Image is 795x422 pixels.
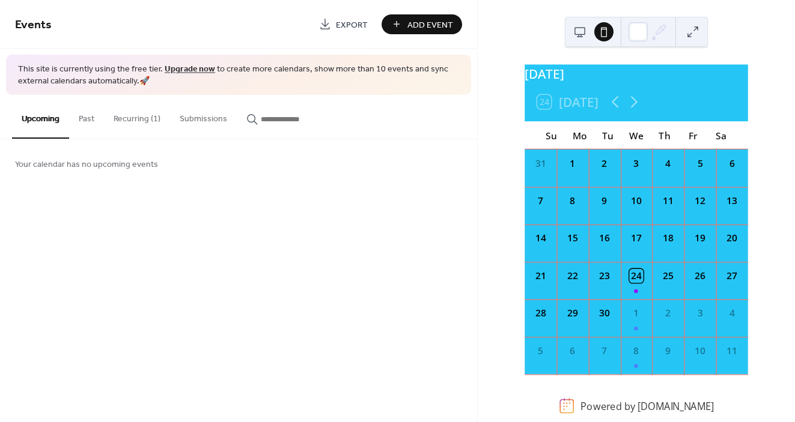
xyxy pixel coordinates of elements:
div: 6 [565,344,579,358]
div: 8 [629,344,643,358]
div: 11 [725,344,739,358]
span: Export [336,19,368,31]
div: 11 [661,194,675,208]
div: 12 [693,194,707,208]
span: Add Event [407,19,453,31]
div: 31 [534,157,547,170]
span: Your calendar has no upcoming events [15,158,158,171]
div: 7 [534,194,547,208]
button: Past [69,95,104,137]
div: 13 [725,194,739,208]
div: 5 [534,344,547,358]
button: Submissions [170,95,237,137]
div: 25 [661,269,675,283]
div: 4 [661,157,675,170]
a: [DOMAIN_NAME] [638,399,714,412]
span: This site is currently using the free tier. to create more calendars, show more than 10 events an... [18,64,459,87]
div: 9 [661,344,675,358]
button: Upcoming [12,95,69,139]
div: 1 [629,306,643,320]
div: Sa [707,121,736,149]
div: 16 [597,232,611,246]
div: 21 [534,269,547,283]
div: Tu [594,121,622,149]
div: We [622,121,650,149]
a: Upgrade now [165,61,215,77]
div: 15 [565,232,579,246]
div: 2 [661,306,675,320]
div: 18 [661,232,675,246]
div: 5 [693,157,707,170]
a: Export [310,14,377,34]
div: 14 [534,232,547,246]
div: Powered by [580,399,714,412]
button: Add Event [382,14,462,34]
div: 26 [693,269,707,283]
div: 3 [629,157,643,170]
div: 3 [693,306,707,320]
div: 27 [725,269,739,283]
div: 17 [629,232,643,246]
div: [DATE] [525,64,748,83]
div: 30 [597,306,611,320]
div: 23 [597,269,611,283]
div: 20 [725,232,739,246]
div: Mo [565,121,594,149]
div: Th [650,121,678,149]
div: 22 [565,269,579,283]
div: 8 [565,194,579,208]
div: 4 [725,306,739,320]
div: 10 [629,194,643,208]
div: 9 [597,194,611,208]
div: 28 [534,306,547,320]
div: Fr [679,121,707,149]
div: 24 [629,269,643,283]
div: 2 [597,157,611,170]
div: 19 [693,232,707,246]
div: 6 [725,157,739,170]
button: Recurring (1) [104,95,170,137]
div: 29 [565,306,579,320]
div: 7 [597,344,611,358]
span: Events [15,13,52,37]
div: 1 [565,157,579,170]
div: Su [537,121,565,149]
div: 10 [693,344,707,358]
